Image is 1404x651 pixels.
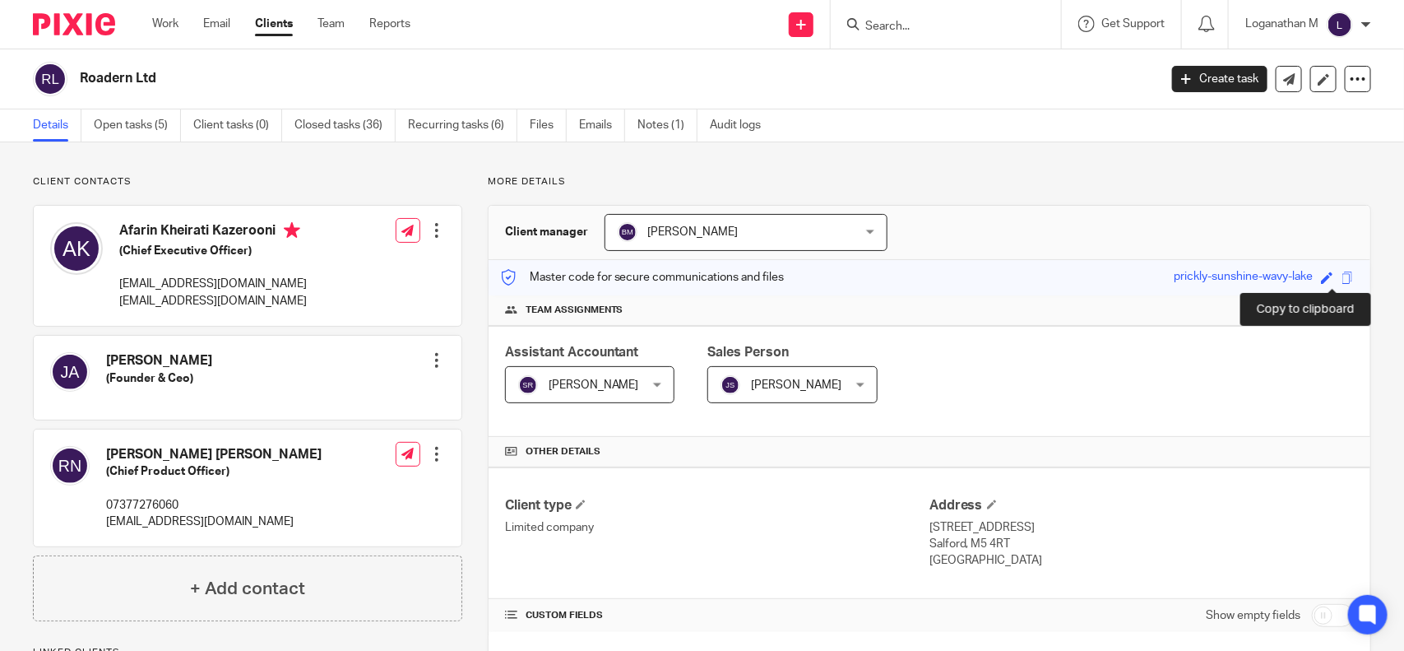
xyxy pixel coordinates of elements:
img: Pixie [33,13,115,35]
p: [GEOGRAPHIC_DATA] [929,552,1354,569]
a: Files [530,109,567,142]
i: Primary [284,222,300,239]
span: [PERSON_NAME] [648,226,739,238]
p: [STREET_ADDRESS] [929,519,1354,536]
a: Notes (1) [637,109,697,142]
a: Client tasks (0) [193,109,282,142]
span: Get Support [1101,18,1165,30]
input: Search [864,20,1012,35]
h4: Client type [505,497,929,514]
h4: [PERSON_NAME] [106,352,212,370]
a: Open tasks (5) [94,109,181,142]
p: Limited company [505,519,929,536]
p: [EMAIL_ADDRESS][DOMAIN_NAME] [119,276,307,292]
h4: [PERSON_NAME] [PERSON_NAME] [106,446,322,463]
p: Salford, M5 4RT [929,536,1354,552]
p: Client contacts [33,175,462,188]
img: svg%3E [518,375,538,395]
h4: CUSTOM FIELDS [505,609,929,622]
a: Clients [255,16,293,32]
p: More details [488,175,1371,188]
img: svg%3E [1327,12,1353,38]
span: [PERSON_NAME] [549,379,639,391]
div: prickly-sunshine-wavy-lake [1174,268,1313,287]
img: svg%3E [50,222,103,275]
p: Master code for secure communications and files [501,269,785,286]
h5: (Founder & Ceo) [106,370,212,387]
label: Show empty fields [1206,607,1300,624]
p: 07377276060 [106,497,322,514]
span: Assistant Accountant [505,346,639,359]
a: Team [317,16,345,32]
img: svg%3E [50,446,90,486]
a: Recurring tasks (6) [408,109,517,142]
img: svg%3E [50,352,90,392]
a: Audit logs [710,109,773,142]
p: [EMAIL_ADDRESS][DOMAIN_NAME] [119,293,307,309]
a: Reports [369,16,410,32]
h5: (Chief Executive Officer) [119,243,307,259]
h5: (Chief Product Officer) [106,463,322,480]
span: [PERSON_NAME] [751,379,841,391]
a: Emails [579,109,625,142]
a: Closed tasks (36) [294,109,396,142]
a: Details [33,109,81,142]
span: Other details [526,445,600,458]
p: Loganathan M [1245,16,1318,32]
a: Create task [1172,66,1267,92]
span: Team assignments [526,304,623,317]
a: Email [203,16,230,32]
h2: Roadern Ltd [80,70,934,87]
h3: Client manager [505,224,588,240]
img: svg%3E [33,62,67,96]
h4: Address [929,497,1354,514]
a: Work [152,16,178,32]
p: [EMAIL_ADDRESS][DOMAIN_NAME] [106,514,322,530]
h4: Afarin Kheirati Kazerooni [119,222,307,243]
h4: + Add contact [190,576,305,602]
img: svg%3E [618,222,637,242]
span: Sales Person [707,346,789,359]
img: svg%3E [721,375,740,395]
